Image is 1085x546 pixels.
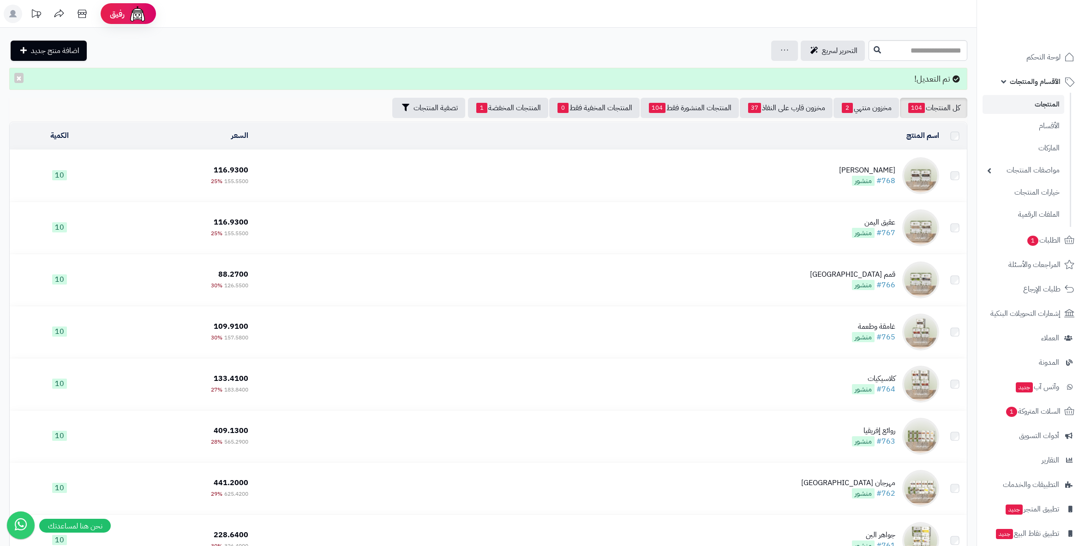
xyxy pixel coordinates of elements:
span: 116.9300 [214,165,248,176]
span: 27% [211,386,222,394]
span: 10 [52,170,67,180]
span: 109.9100 [214,321,248,332]
a: مواصفات المنتجات [983,160,1064,180]
span: 30% [211,281,222,290]
span: 10 [52,379,67,389]
div: كلاسيكيات [852,374,895,384]
a: الطلبات1 [983,229,1079,251]
span: منشور [852,280,875,290]
div: غامقة وطعمة [852,321,895,332]
span: 10 [52,326,67,337]
span: رفيق [110,8,125,19]
div: عقيق اليمن [852,217,895,228]
span: 228.6400 [214,529,248,540]
span: العملاء [1041,332,1059,344]
div: تم التعديل! [9,68,967,90]
span: 10 [52,274,67,285]
a: تطبيق المتجرجديد [983,498,1079,520]
div: مهرجان [GEOGRAPHIC_DATA] [801,478,895,488]
span: 157.5800 [224,333,248,342]
a: تطبيق نقاط البيعجديد [983,522,1079,545]
span: تصفية المنتجات [414,102,458,113]
a: اسم المنتج [906,130,939,141]
a: #763 [876,436,895,447]
div: جواهر البن [852,530,895,540]
a: #762 [876,488,895,499]
span: 409.1300 [214,425,248,436]
span: 29% [211,490,222,498]
a: تحديثات المنصة [24,5,48,25]
a: المنتجات [983,95,1064,114]
span: 104 [649,103,665,113]
span: 126.5500 [224,281,248,290]
span: تطبيق نقاط البيع [995,527,1059,540]
div: [PERSON_NAME] [839,165,895,176]
span: التطبيقات والخدمات [1003,478,1059,491]
a: لوحة التحكم [983,46,1079,68]
a: التقارير [983,449,1079,471]
span: لوحة التحكم [1026,51,1061,64]
span: 30% [211,333,222,342]
span: 10 [52,535,67,545]
span: اضافة منتج جديد [31,45,79,56]
span: 10 [52,222,67,232]
img: ai-face.png [128,5,147,23]
a: #764 [876,384,895,395]
a: اضافة منتج جديد [11,41,87,61]
a: الماركات [983,138,1064,158]
span: 155.5500 [224,229,248,237]
button: × [14,73,24,83]
span: المراجعات والأسئلة [1008,258,1061,271]
span: 0 [557,103,569,113]
a: الكمية [50,130,69,141]
a: التحرير لسريع [801,41,865,61]
span: تطبيق المتجر [1005,503,1059,516]
span: الطلبات [1026,234,1061,247]
img: قمم إندونيسيا [902,261,939,298]
a: أدوات التسويق [983,425,1079,447]
a: التطبيقات والخدمات [983,474,1079,496]
span: منشور [852,488,875,499]
span: جديد [1016,382,1033,392]
div: روائع إفريقيا [852,426,895,436]
span: 1 [1006,406,1018,417]
a: #765 [876,332,895,343]
span: منشور [852,228,875,238]
span: 10 [52,431,67,441]
a: العملاء [983,327,1079,349]
span: جديد [996,529,1013,539]
span: أدوات التسويق [1019,429,1059,442]
span: إشعارات التحويلات البنكية [990,307,1061,320]
span: منشور [852,384,875,394]
img: روائع إفريقيا [902,418,939,455]
span: 625.4200 [224,490,248,498]
span: التقارير [1042,454,1059,467]
a: #766 [876,279,895,291]
span: 116.9300 [214,217,248,228]
a: كل المنتجات104 [900,98,967,118]
span: جديد [1006,504,1023,515]
a: الأقسام [983,116,1064,136]
span: التحرير لسريع [822,45,857,56]
span: 37 [748,103,761,113]
span: 441.2000 [214,477,248,488]
a: مخزون قارب على النفاذ37 [740,98,833,118]
a: السعر [231,130,248,141]
span: 25% [211,177,222,185]
span: 25% [211,229,222,237]
img: logo-2.png [1022,7,1076,26]
a: السلات المتروكة1 [983,400,1079,422]
a: وآتس آبجديد [983,376,1079,398]
a: المراجعات والأسئلة [983,254,1079,276]
img: كلاسيكيات [902,366,939,403]
img: غامقة وطعمة [902,314,939,350]
a: خيارات المنتجات [983,183,1064,202]
a: الملفات الرقمية [983,205,1064,225]
span: وآتس آب [1015,380,1059,393]
a: المدونة [983,351,1079,374]
button: تصفية المنتجات [392,98,465,118]
span: 565.2900 [224,438,248,446]
img: تركيش توينز [902,157,939,194]
span: المدونة [1039,356,1059,369]
a: المنتجات المخفضة1 [468,98,548,118]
